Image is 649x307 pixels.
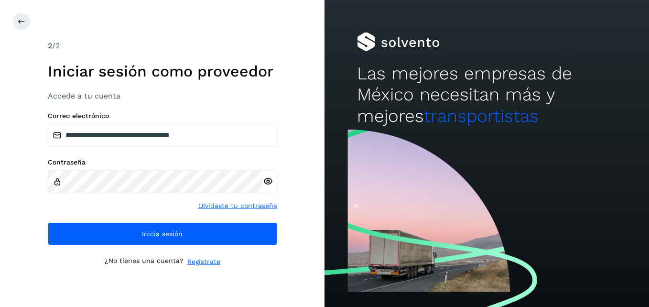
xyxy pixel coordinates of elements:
span: 2 [48,41,52,50]
label: Contraseña [48,158,277,166]
span: Inicia sesión [142,230,183,237]
h3: Accede a tu cuenta [48,91,277,100]
label: Correo electrónico [48,112,277,120]
span: transportistas [424,106,539,126]
p: ¿No tienes una cuenta? [105,257,184,267]
a: Olvidaste tu contraseña [198,201,277,211]
a: Regístrate [187,257,220,267]
h1: Iniciar sesión como proveedor [48,62,277,80]
h2: Las mejores empresas de México necesitan más y mejores [357,63,617,127]
div: /2 [48,40,277,52]
button: Inicia sesión [48,222,277,245]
